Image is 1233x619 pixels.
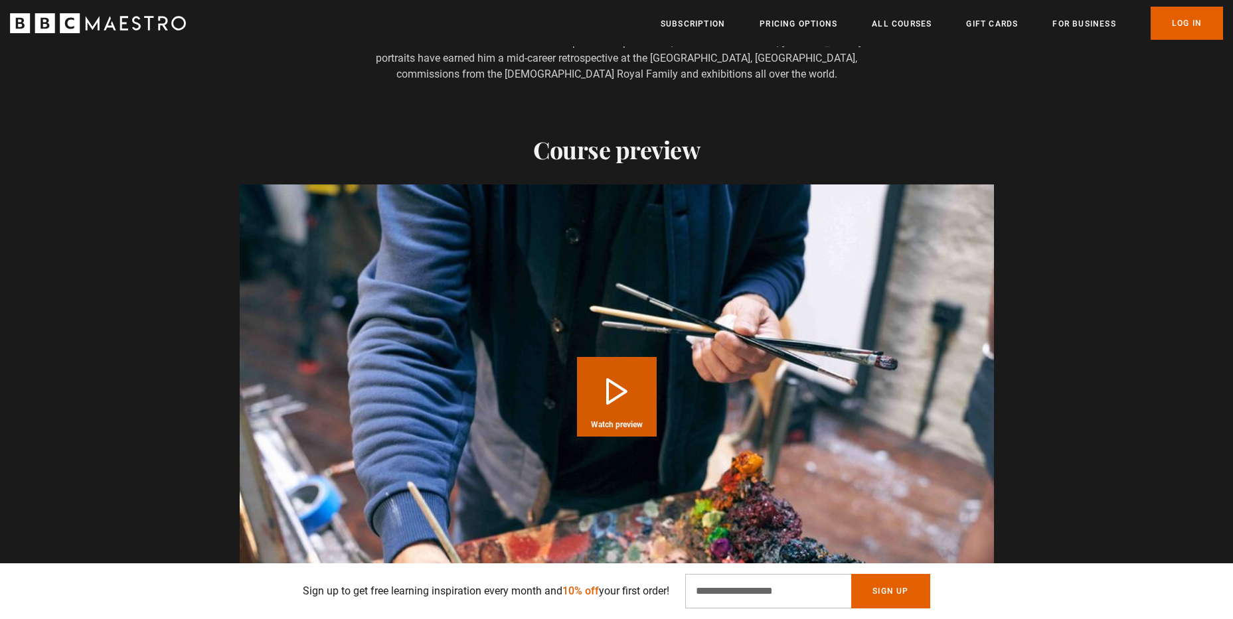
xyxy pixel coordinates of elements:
button: Play Course overview for Portrait Painting with Jonathan Yeo [577,357,657,437]
a: Subscription [661,17,725,31]
nav: Primary [661,7,1223,40]
button: Sign Up [851,574,930,608]
h2: Course preview [240,135,994,163]
video-js: Video Player [240,184,994,608]
a: For business [1052,17,1115,31]
a: Gift Cards [966,17,1018,31]
svg: BBC Maestro [10,13,186,33]
p: [PERSON_NAME] has been painting for 30 years, and within that time, he has become one of the worl... [359,19,874,82]
p: Sign up to get free learning inspiration every month and your first order! [303,583,669,599]
span: 10% off [562,585,599,597]
a: Pricing Options [760,17,837,31]
a: Log In [1151,7,1223,40]
a: All Courses [872,17,932,31]
span: Watch preview [591,421,643,429]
